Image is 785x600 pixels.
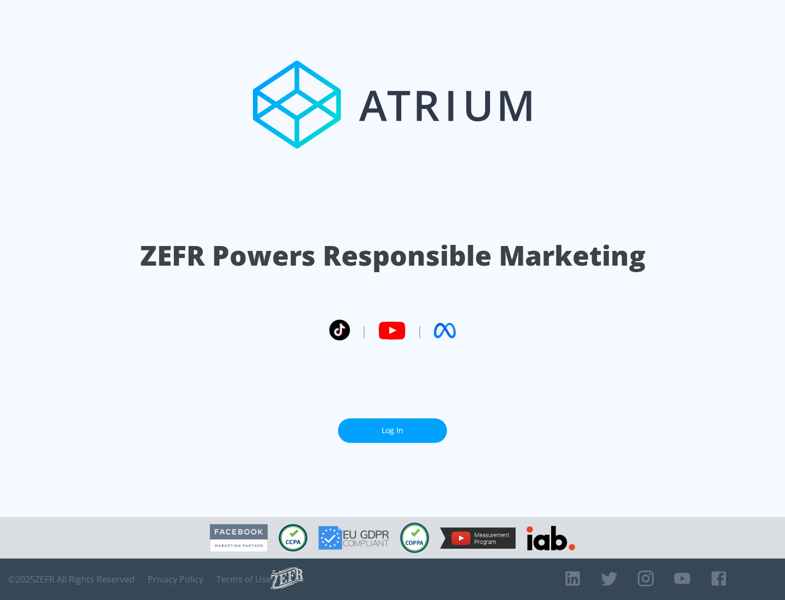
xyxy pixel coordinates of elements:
h1: ZEFR Powers Responsible Marketing [140,237,645,274]
a: Terms of Use [216,574,271,585]
img: Facebook Marketing Partner [210,524,268,552]
img: IAB [527,526,575,550]
img: CCPA Compliant [279,524,307,551]
img: COPPA Compliant [400,523,429,553]
img: GDPR Compliant [318,526,389,550]
span: | [416,322,423,339]
span: | [361,322,367,339]
a: Log In [338,418,447,443]
span: © 2025 ZEFR All Rights Reserved [8,574,135,585]
img: YouTube Measurement Program [440,527,516,549]
a: Privacy Policy [148,574,203,585]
